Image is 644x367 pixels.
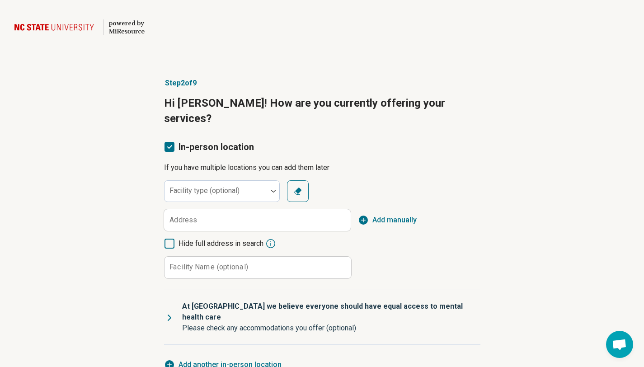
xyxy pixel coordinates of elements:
[169,263,248,271] label: Facility Name (optional)
[182,301,473,323] p: At [GEOGRAPHIC_DATA] we believe everyone should have equal access to mental health care
[164,96,480,126] p: Hi [PERSON_NAME]! How are you currently offering your services?
[179,141,254,152] span: In-person location
[169,216,197,224] label: Address
[169,186,240,195] label: Facility type (optional)
[164,162,480,173] p: If you have multiple locations you can add them later
[358,215,417,226] button: Add manually
[606,331,633,358] a: Open chat
[14,16,98,38] img: North Carolina State University
[164,290,480,344] summary: At [GEOGRAPHIC_DATA] we believe everyone should have equal access to mental health carePlease che...
[164,78,480,89] p: Step 2 of 9
[14,16,145,38] a: North Carolina State University powered by
[182,323,473,334] p: Please check any accommodations you offer (optional)
[179,238,263,249] span: Hide full address in search
[372,215,417,226] span: Add manually
[109,19,145,28] div: powered by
